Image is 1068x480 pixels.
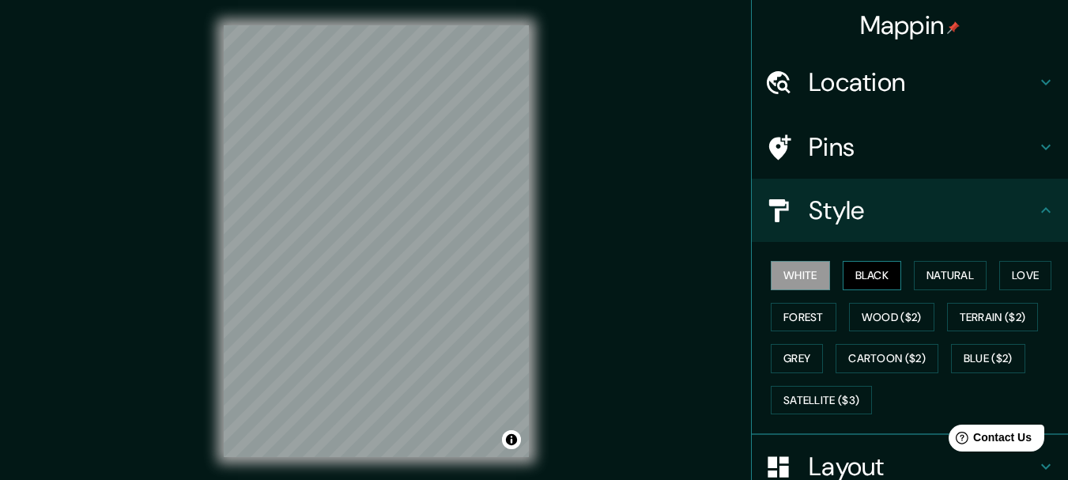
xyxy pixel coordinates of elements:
button: Grey [771,344,823,373]
button: Wood ($2) [849,303,934,332]
div: Style [752,179,1068,242]
button: Terrain ($2) [947,303,1039,332]
h4: Pins [809,131,1036,163]
button: Toggle attribution [502,430,521,449]
button: Forest [771,303,836,332]
button: Natural [914,261,987,290]
h4: Location [809,66,1036,98]
button: Satellite ($3) [771,386,872,415]
img: pin-icon.png [947,21,960,34]
button: Cartoon ($2) [836,344,938,373]
iframe: Help widget launcher [927,418,1051,463]
button: Love [999,261,1051,290]
div: Pins [752,115,1068,179]
canvas: Map [224,25,529,457]
h4: Style [809,195,1036,226]
button: White [771,261,830,290]
button: Black [843,261,902,290]
button: Blue ($2) [951,344,1025,373]
div: Location [752,51,1068,114]
h4: Mappin [860,9,960,41]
